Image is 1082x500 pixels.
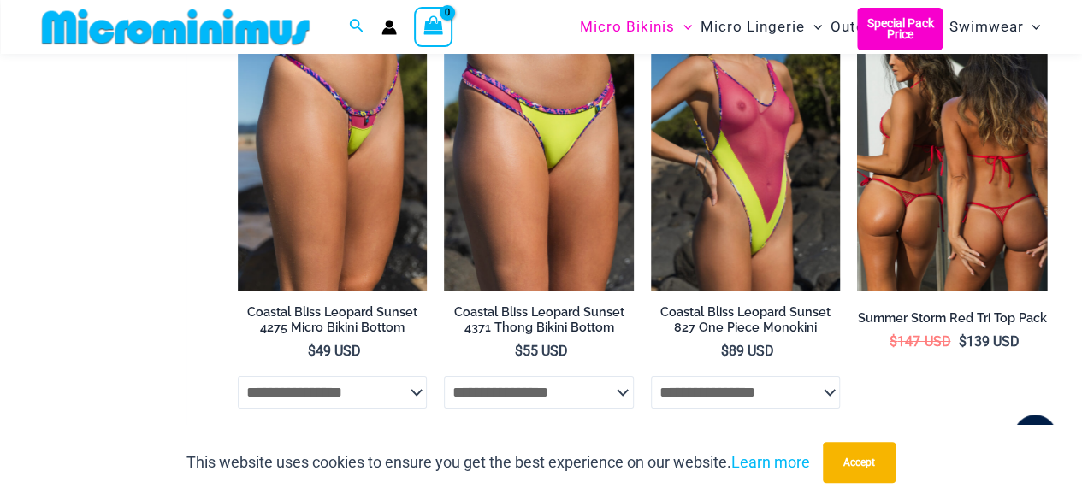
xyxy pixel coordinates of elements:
[651,304,841,343] a: Coastal Bliss Leopard Sunset 827 One Piece Monokini
[308,343,361,359] bdi: 49 USD
[238,8,428,291] img: Coastal Bliss Leopard Sunset 4275 Micro Bikini 01
[721,343,774,359] bdi: 89 USD
[958,333,966,350] span: $
[826,5,901,49] a: OutersMenu ToggleMenu Toggle
[238,304,428,336] h2: Coastal Bliss Leopard Sunset 4275 Micro Bikini Bottom
[857,310,1047,326] h2: Summer Storm Red Tri Top Pack
[1023,5,1040,49] span: Menu Toggle
[580,5,675,49] span: Micro Bikinis
[731,453,810,471] a: Learn more
[823,442,896,483] button: Accept
[857,8,1047,291] a: Summer Storm Red Tri Top Pack F Summer Storm Red Tri Top Pack BSummer Storm Red Tri Top Pack B
[515,343,523,359] span: $
[857,18,943,40] b: Special Pack Price
[35,8,316,46] img: MM SHOP LOGO FLAT
[444,304,634,343] a: Coastal Bliss Leopard Sunset 4371 Thong Bikini Bottom
[721,343,729,359] span: $
[444,304,634,336] h2: Coastal Bliss Leopard Sunset 4371 Thong Bikini Bottom
[444,8,634,291] img: Coastal Bliss Leopard Sunset Thong Bikini 03
[901,5,1044,49] a: Mens SwimwearMenu ToggleMenu Toggle
[890,333,950,350] bdi: 147 USD
[675,5,692,49] span: Menu Toggle
[890,333,897,350] span: $
[879,5,896,49] span: Menu Toggle
[381,20,397,35] a: Account icon link
[857,8,1047,291] img: Summer Storm Red Tri Top Pack B
[701,5,805,49] span: Micro Lingerie
[308,343,316,359] span: $
[414,7,453,46] a: View Shopping Cart, empty
[238,8,428,291] a: Coastal Bliss Leopard Sunset 4275 Micro Bikini 01Coastal Bliss Leopard Sunset 4275 Micro Bikini 0...
[515,343,568,359] bdi: 55 USD
[905,5,1023,49] span: Mens Swimwear
[958,333,1019,350] bdi: 139 USD
[186,450,810,475] p: This website uses cookies to ensure you get the best experience on our website.
[857,310,1047,332] a: Summer Storm Red Tri Top Pack
[651,8,841,291] img: Coastal Bliss Leopard Sunset 827 One Piece Monokini 06
[349,16,364,38] a: Search icon link
[238,304,428,343] a: Coastal Bliss Leopard Sunset 4275 Micro Bikini Bottom
[651,8,841,291] a: Coastal Bliss Leopard Sunset 827 One Piece Monokini 06Coastal Bliss Leopard Sunset 827 One Piece ...
[805,5,822,49] span: Menu Toggle
[651,304,841,336] h2: Coastal Bliss Leopard Sunset 827 One Piece Monokini
[576,5,696,49] a: Micro BikinisMenu ToggleMenu Toggle
[444,8,634,291] a: Coastal Bliss Leopard Sunset Thong Bikini 03Coastal Bliss Leopard Sunset 4371 Thong Bikini 02Coas...
[573,3,1048,51] nav: Site Navigation
[696,5,826,49] a: Micro LingerieMenu ToggleMenu Toggle
[831,5,879,49] span: Outers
